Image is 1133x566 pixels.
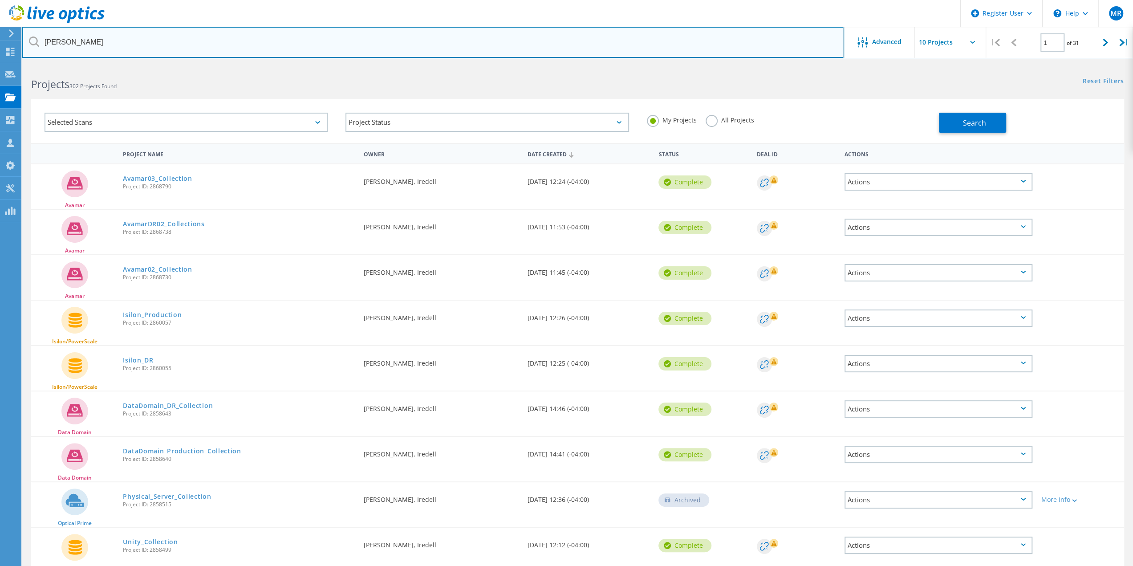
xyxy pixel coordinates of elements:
span: Advanced [872,39,902,45]
div: [DATE] 11:45 (-04:00) [523,255,654,285]
div: Actions [845,309,1032,327]
div: [PERSON_NAME], Iredell [359,482,523,512]
div: [PERSON_NAME], Iredell [359,255,523,285]
div: Complete [658,175,711,189]
span: Project ID: 2858643 [123,411,354,416]
div: More Info [1041,497,1120,503]
span: of 31 [1067,39,1079,47]
div: Actions [845,173,1032,191]
span: Data Domain [58,430,92,435]
span: Project ID: 2858499 [123,547,354,553]
div: [PERSON_NAME], Iredell [359,210,523,239]
span: Isilon/PowerScale [52,384,97,390]
div: Actions [845,355,1032,372]
b: Projects [31,77,69,91]
a: Unity_Collection [123,539,178,545]
div: Selected Scans [45,113,328,132]
span: Search [963,118,986,128]
label: All Projects [706,115,754,123]
button: Search [939,113,1006,133]
div: [DATE] 12:25 (-04:00) [523,346,654,375]
a: Avamar03_Collection [123,175,192,182]
div: [PERSON_NAME], Iredell [359,164,523,194]
a: Isilon_DR [123,357,153,363]
div: [DATE] 14:41 (-04:00) [523,437,654,466]
div: Project Name [118,145,359,162]
div: Actions [845,446,1032,463]
input: Search projects by name, owner, ID, company, etc [22,27,844,58]
span: 302 Projects Found [69,82,117,90]
div: Actions [845,400,1032,418]
a: Physical_Server_Collection [123,493,211,500]
a: Avamar02_Collection [123,266,192,273]
div: Complete [658,539,711,552]
div: Owner [359,145,523,162]
div: Status [654,145,752,162]
div: [DATE] 12:36 (-04:00) [523,482,654,512]
div: Actions [840,145,1037,162]
a: Isilon_Production [123,312,182,318]
span: Avamar [65,248,85,253]
div: [DATE] 12:24 (-04:00) [523,164,654,194]
div: Complete [658,448,711,461]
div: Complete [658,266,711,280]
span: Project ID: 2868790 [123,184,354,189]
div: Archived [658,493,709,507]
span: Project ID: 2868738 [123,229,354,235]
a: Live Optics Dashboard [9,19,105,25]
div: Complete [658,357,711,371]
span: Project ID: 2868730 [123,275,354,280]
div: Actions [845,264,1032,281]
label: My Projects [647,115,697,123]
a: DataDomain_DR_Collection [123,403,213,409]
span: Isilon/PowerScale [52,339,97,344]
div: Complete [658,403,711,416]
div: [PERSON_NAME], Iredell [359,391,523,421]
div: [PERSON_NAME], Iredell [359,346,523,375]
span: Project ID: 2858515 [123,502,354,507]
div: | [986,27,1004,58]
div: [DATE] 14:46 (-04:00) [523,391,654,421]
a: DataDomain_Production_Collection [123,448,241,454]
span: Project ID: 2858640 [123,456,354,462]
span: MR [1110,10,1121,17]
div: [PERSON_NAME], Iredell [359,528,523,557]
div: Date Created [523,145,654,162]
svg: \n [1053,9,1061,17]
div: Actions [845,537,1032,554]
div: Project Status [345,113,629,132]
span: Data Domain [58,475,92,480]
span: Project ID: 2860057 [123,320,354,326]
div: Complete [658,312,711,325]
div: [DATE] 12:26 (-04:00) [523,301,654,330]
a: Reset Filters [1083,78,1124,86]
div: [PERSON_NAME], Iredell [359,301,523,330]
span: Project ID: 2860055 [123,366,354,371]
div: Complete [658,221,711,234]
span: Optical Prime [58,521,92,526]
div: Deal Id [752,145,840,162]
div: [DATE] 12:12 (-04:00) [523,528,654,557]
div: [PERSON_NAME], Iredell [359,437,523,466]
div: Actions [845,219,1032,236]
div: [DATE] 11:53 (-04:00) [523,210,654,239]
span: Avamar [65,293,85,299]
div: | [1115,27,1133,58]
div: Actions [845,491,1032,509]
a: AvamarDR02_Collections [123,221,204,227]
span: Avamar [65,203,85,208]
